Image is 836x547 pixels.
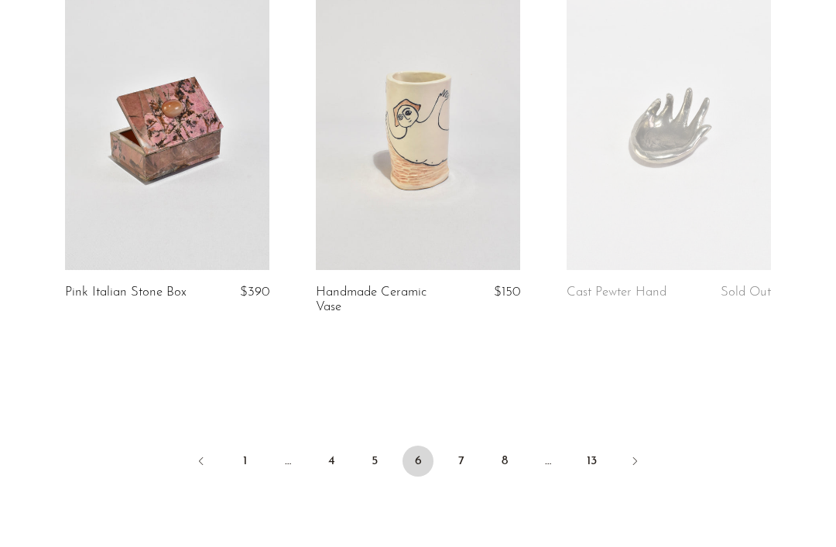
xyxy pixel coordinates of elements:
span: $150 [494,285,520,299]
a: Handmade Ceramic Vase [316,285,450,314]
span: 6 [403,446,433,477]
a: Cast Pewter Hand [567,285,666,299]
span: $390 [240,285,269,299]
a: 13 [576,446,607,477]
a: Pink Italian Stone Box [65,285,187,299]
a: Previous [186,446,217,480]
span: … [533,446,564,477]
a: 7 [446,446,477,477]
a: Next [619,446,650,480]
a: 8 [489,446,520,477]
span: Sold Out [721,285,771,299]
span: … [272,446,303,477]
a: 5 [359,446,390,477]
a: 4 [316,446,347,477]
a: 1 [229,446,260,477]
